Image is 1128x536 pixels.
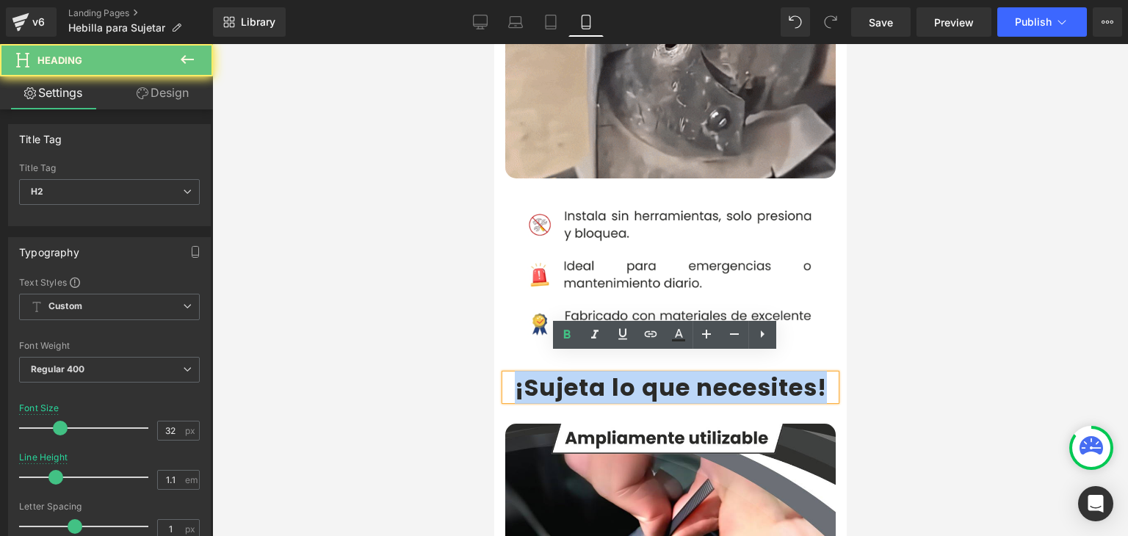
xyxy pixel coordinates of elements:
[31,186,43,197] b: H2
[19,501,200,512] div: Letter Spacing
[916,7,991,37] a: Preview
[19,403,59,413] div: Font Size
[241,15,275,29] span: Library
[533,7,568,37] a: Tablet
[68,22,165,34] span: Hebilla para Sujetar
[68,7,213,19] a: Landing Pages
[213,7,286,37] a: New Library
[19,452,68,463] div: Line Height
[463,7,498,37] a: Desktop
[498,7,533,37] a: Laptop
[997,7,1087,37] button: Publish
[185,426,198,435] span: px
[1093,7,1122,37] button: More
[869,15,893,30] span: Save
[31,363,85,374] b: Regular 400
[185,524,198,534] span: px
[6,7,57,37] a: v6
[816,7,845,37] button: Redo
[109,76,216,109] a: Design
[1015,16,1052,28] span: Publish
[19,125,62,145] div: Title Tag
[19,276,200,288] div: Text Styles
[323,327,333,360] b: !
[781,7,810,37] button: Undo
[29,12,48,32] div: v6
[48,300,82,313] b: Custom
[37,54,82,66] span: Heading
[1078,486,1113,521] div: Open Intercom Messenger
[934,15,974,30] span: Preview
[19,238,79,258] div: Typography
[568,7,604,37] a: Mobile
[21,327,323,360] b: ¡Sujeta lo que necesites
[185,475,198,485] span: em
[19,341,200,351] div: Font Weight
[19,163,200,173] div: Title Tag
